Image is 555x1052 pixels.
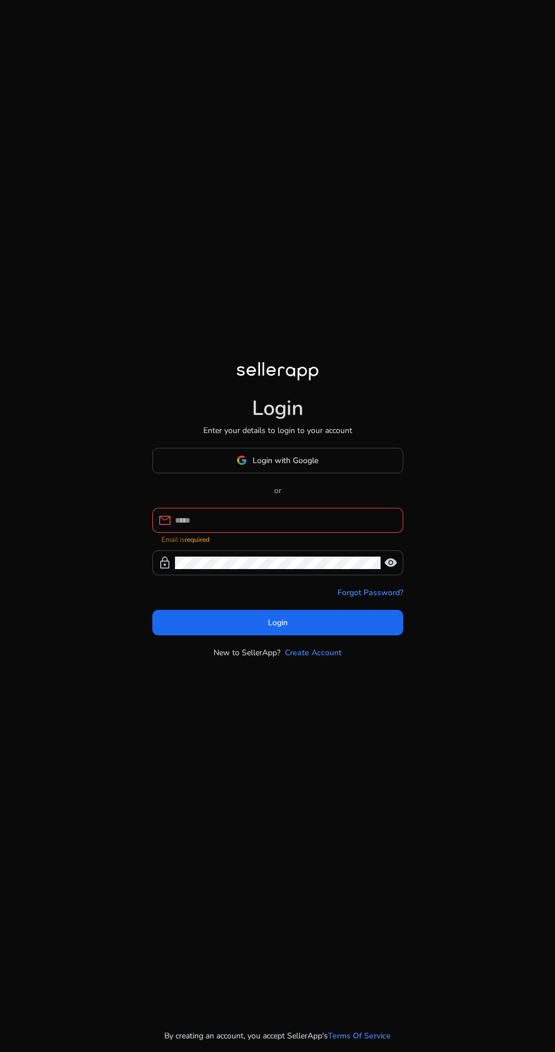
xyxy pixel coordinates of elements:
[214,647,280,659] p: New to SellerApp?
[161,533,394,545] mat-error: Email is
[237,455,247,465] img: google-logo.svg
[338,587,403,599] a: Forgot Password?
[285,647,341,659] a: Create Account
[384,556,398,570] span: visibility
[328,1030,391,1042] a: Terms Of Service
[152,485,403,497] p: or
[152,448,403,473] button: Login with Google
[152,610,403,635] button: Login
[185,535,210,544] strong: required
[158,556,172,570] span: lock
[252,396,304,421] h1: Login
[253,455,318,466] span: Login with Google
[203,425,352,436] p: Enter your details to login to your account
[268,617,288,629] span: Login
[158,514,172,527] span: mail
